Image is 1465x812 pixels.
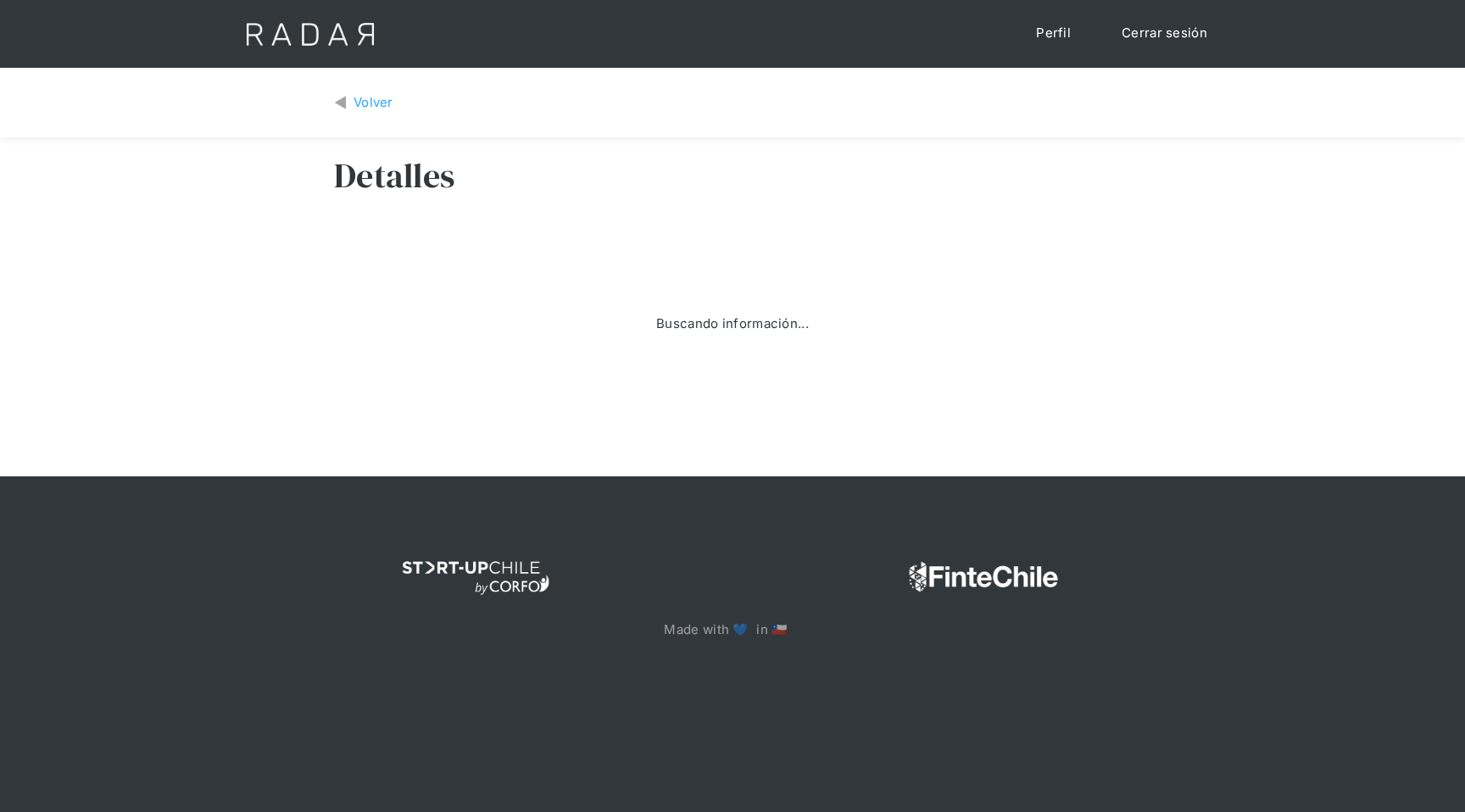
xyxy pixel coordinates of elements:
[664,620,800,640] p: Made with 💙 in 🇨🇱
[334,154,454,197] h3: Detalles
[1019,17,1088,50] a: Perfil
[334,93,393,113] a: Volver
[656,314,809,334] div: Buscando información...
[354,93,393,113] div: Volver
[1105,17,1224,50] a: Cerrar sesión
